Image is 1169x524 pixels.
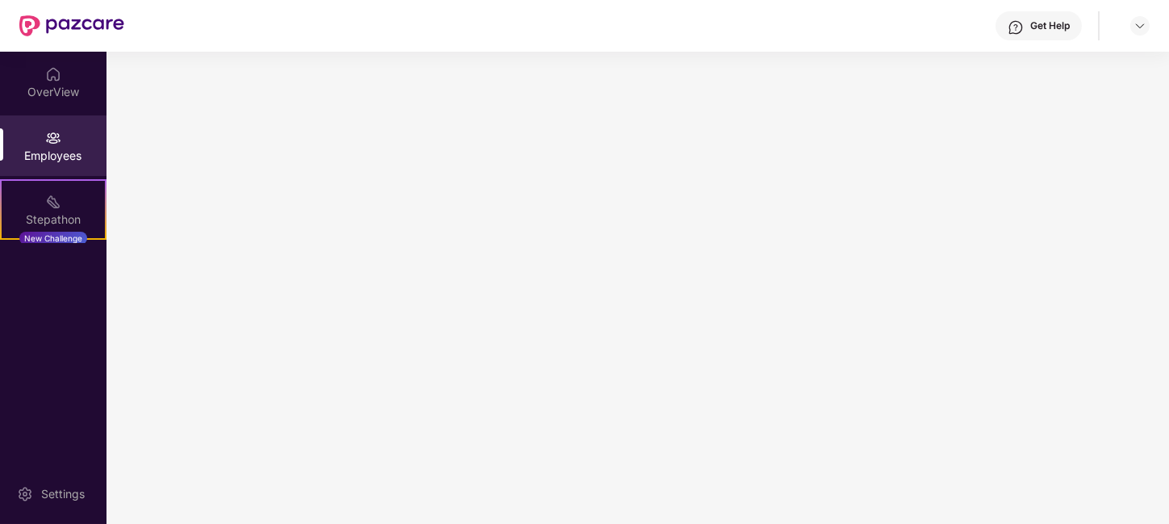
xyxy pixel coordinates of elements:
[17,486,33,502] img: svg+xml;base64,PHN2ZyBpZD0iU2V0dGluZy0yMHgyMCIgeG1sbnM9Imh0dHA6Ly93d3cudzMub3JnLzIwMDAvc3ZnIiB3aW...
[2,212,105,228] div: Stepathon
[1030,19,1070,32] div: Get Help
[1008,19,1024,36] img: svg+xml;base64,PHN2ZyBpZD0iSGVscC0zMngzMiIgeG1sbnM9Imh0dHA6Ly93d3cudzMub3JnLzIwMDAvc3ZnIiB3aWR0aD...
[19,232,87,245] div: New Challenge
[45,130,61,146] img: svg+xml;base64,PHN2ZyBpZD0iRW1wbG95ZWVzIiB4bWxucz0iaHR0cDovL3d3dy53My5vcmcvMjAwMC9zdmciIHdpZHRoPS...
[45,66,61,82] img: svg+xml;base64,PHN2ZyBpZD0iSG9tZSIgeG1sbnM9Imh0dHA6Ly93d3cudzMub3JnLzIwMDAvc3ZnIiB3aWR0aD0iMjAiIG...
[19,15,124,36] img: New Pazcare Logo
[1134,19,1146,32] img: svg+xml;base64,PHN2ZyBpZD0iRHJvcGRvd24tMzJ4MzIiIHhtbG5zPSJodHRwOi8vd3d3LnczLm9yZy8yMDAwL3N2ZyIgd2...
[36,486,90,502] div: Settings
[45,194,61,210] img: svg+xml;base64,PHN2ZyB4bWxucz0iaHR0cDovL3d3dy53My5vcmcvMjAwMC9zdmciIHdpZHRoPSIyMSIgaGVpZ2h0PSIyMC...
